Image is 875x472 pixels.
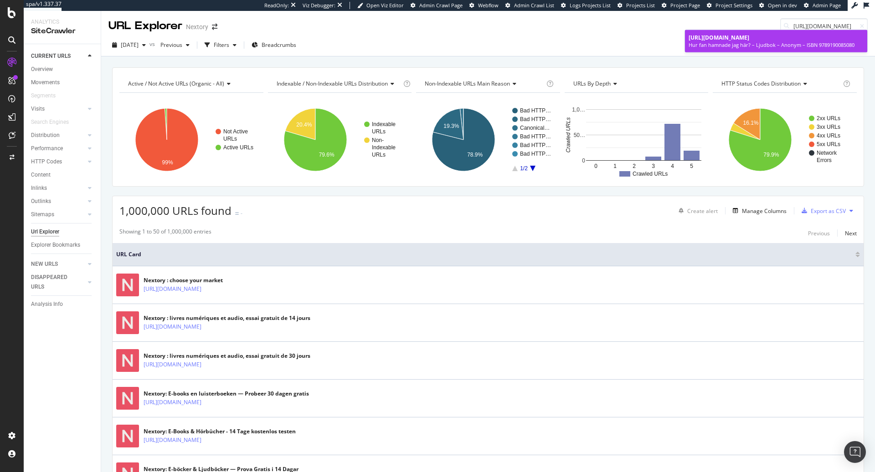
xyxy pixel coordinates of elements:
[264,2,289,9] div: ReadOnly:
[808,228,830,239] button: Previous
[573,80,611,87] span: URLs by Depth
[720,76,841,91] h4: HTTP Status Codes Distribution
[31,131,85,140] a: Distribution
[573,132,585,138] text: 50…
[162,159,173,166] text: 99%
[144,360,201,369] a: [URL][DOMAIN_NAME]
[817,157,832,163] text: Errors
[31,117,69,127] div: Search Engines
[780,18,868,34] input: Find a URL
[31,117,78,127] a: Search Engines
[303,2,335,9] div: Viz Debugger:
[116,387,139,410] img: main image
[520,125,550,131] text: Canonical…
[31,157,62,167] div: HTTP Codes
[31,144,85,153] a: Performance
[157,41,182,49] span: Previous
[31,183,85,193] a: Inlinks
[241,209,242,217] div: -
[565,117,571,152] text: Crawled URLs
[565,100,709,179] svg: A chart.
[685,30,867,52] a: [URL][DOMAIN_NAME]Hur fan hamnade jag här? – Ljudbok – Anonym – ISBN 9789190085080
[31,144,63,153] div: Performance
[116,250,853,259] span: URL Card
[149,40,157,48] span: vs
[670,2,700,9] span: Project Page
[31,259,58,269] div: NEW URLS
[804,2,841,9] a: Admin Page
[594,163,597,169] text: 0
[626,2,655,9] span: Projects List
[372,152,386,158] text: URLs
[520,107,551,114] text: Bad HTTP…
[144,427,296,436] div: Nextory: E-Books & Hörbücher - 14 Tage kostenlos testen
[520,116,551,122] text: Bad HTTP…
[31,170,94,180] a: Content
[808,229,830,237] div: Previous
[144,314,310,322] div: Nextory : livres numériques et audio, essai gratuit de 14 jours
[144,276,241,284] div: Nextory : choose your market
[319,152,334,158] text: 79.6%
[817,141,840,147] text: 5xx URLs
[144,352,310,360] div: Nextory : livres numériques et audio, essai gratuit de 30 jours
[721,80,801,87] span: HTTP Status Codes Distribution
[212,24,217,30] div: arrow-right-arrow-left
[128,80,224,87] span: Active / Not Active URLs (organic - all)
[689,34,749,41] span: [URL][DOMAIN_NAME]
[31,259,85,269] a: NEW URLS
[119,100,263,179] div: A chart.
[713,100,857,179] svg: A chart.
[582,157,585,164] text: 0
[108,18,182,34] div: URL Explorer
[618,2,655,9] a: Projects List
[357,2,404,9] a: Open Viz Editor
[31,197,51,206] div: Outlinks
[31,104,45,114] div: Visits
[119,203,232,218] span: 1,000,000 URLs found
[31,240,80,250] div: Explorer Bookmarks
[514,2,554,9] span: Admin Crawl List
[31,197,85,206] a: Outlinks
[764,152,779,158] text: 79.9%
[31,78,60,87] div: Movements
[561,2,611,9] a: Logs Projects List
[31,210,54,219] div: Sitemaps
[633,171,668,177] text: Crawled URLs
[223,136,237,142] text: URLs
[425,80,510,87] span: Non-Indexable URLs Main Reason
[144,322,201,331] a: [URL][DOMAIN_NAME]
[31,51,71,61] div: CURRENT URLS
[366,2,404,9] span: Open Viz Editor
[419,2,463,9] span: Admin Crawl Page
[633,163,636,169] text: 2
[157,38,193,52] button: Previous
[689,41,864,49] div: Hur fan hamnade jag här? – Ljudbok – Anonym – ISBN 9789190085080
[690,163,693,169] text: 5
[570,2,611,9] span: Logs Projects List
[31,131,60,140] div: Distribution
[31,157,85,167] a: HTTP Codes
[186,22,208,31] div: Nextory
[108,38,149,52] button: [DATE]
[248,38,300,52] button: Breadcrumbs
[845,229,857,237] div: Next
[845,228,857,239] button: Next
[214,41,229,49] div: Filters
[126,76,255,91] h4: Active / Not Active URLs
[707,2,752,9] a: Project Settings
[768,2,797,9] span: Open in dev
[223,128,248,135] text: Not Active
[817,115,840,122] text: 2xx URLs
[652,163,655,169] text: 3
[31,210,85,219] a: Sitemaps
[31,91,65,101] a: Segments
[262,41,296,49] span: Breadcrumbs
[31,51,85,61] a: CURRENT URLS
[201,38,240,52] button: Filters
[811,207,846,215] div: Export as CSV
[729,205,787,216] button: Manage Columns
[31,299,63,309] div: Analysis Info
[416,100,560,179] div: A chart.
[31,299,94,309] a: Analysis Info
